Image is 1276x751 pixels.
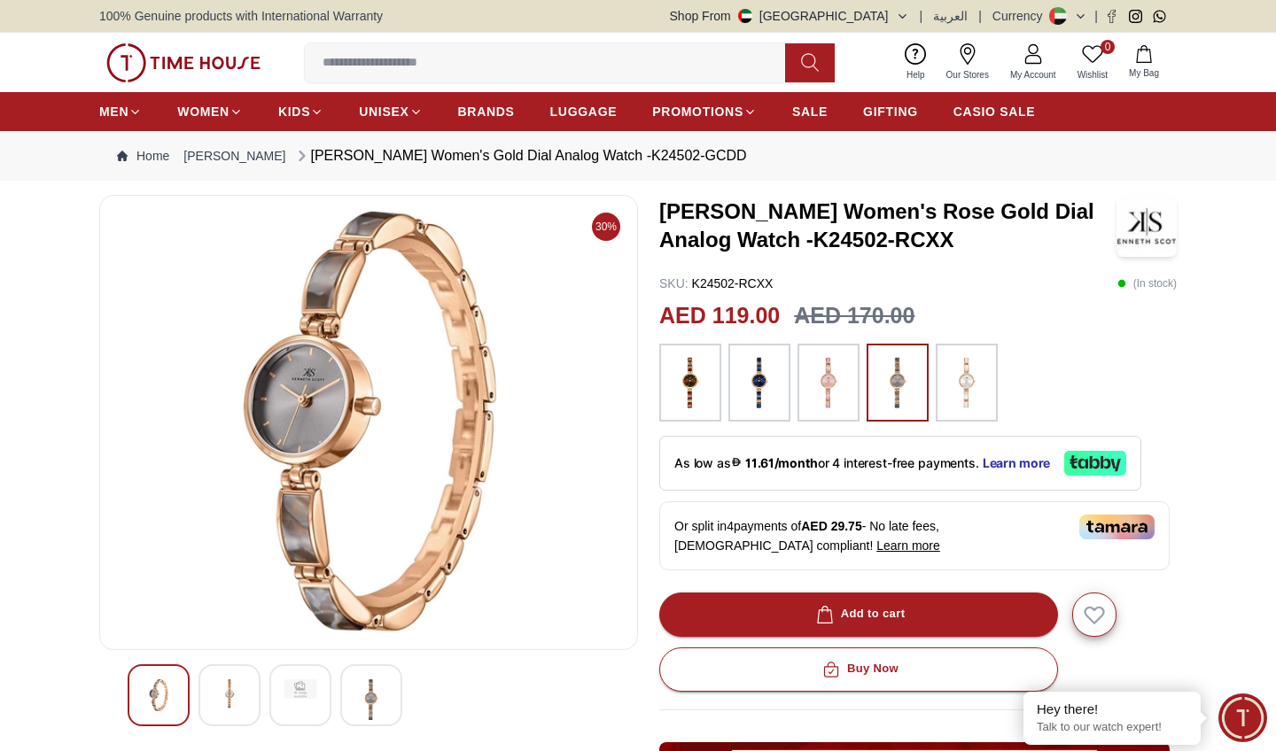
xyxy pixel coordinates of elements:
[896,40,936,85] a: Help
[792,103,828,120] span: SALE
[1070,68,1115,81] span: Wishlist
[659,501,1170,570] div: Or split in 4 payments of - No late fees, [DEMOGRAPHIC_DATA] compliant!
[117,147,169,165] a: Home
[652,96,757,128] a: PROMOTIONS
[1067,40,1118,85] a: 0Wishlist
[737,352,782,413] img: ...
[550,103,618,120] span: LUGGAGE
[359,103,408,120] span: UNISEX
[99,96,142,128] a: MEN
[801,519,861,533] span: AED 29.75
[1037,720,1187,735] p: Talk to our watch expert!
[458,96,515,128] a: BRANDS
[177,103,230,120] span: WOMEN
[293,145,747,166] div: [PERSON_NAME] Women's Gold Dial Analog Watch -K24502-GCDD
[863,103,918,120] span: GIFTING
[933,7,968,25] button: العربية
[668,352,712,413] img: ...
[1218,693,1267,742] div: Chat Widget
[659,592,1058,637] button: Add to cart
[806,352,851,413] img: ...
[670,7,909,25] button: Shop From[GEOGRAPHIC_DATA]
[945,352,989,413] img: ...
[1117,275,1177,292] p: ( In stock )
[875,352,920,413] img: ...
[936,40,1000,85] a: Our Stores
[1122,66,1166,80] span: My Bag
[738,9,752,23] img: United Arab Emirates
[863,96,918,128] a: GIFTING
[1003,68,1063,81] span: My Account
[1116,195,1177,257] img: Kenneth Scott Women's Rose Gold Dial Analog Watch -K24502-RCXX
[1105,10,1118,23] a: Facebook
[920,7,923,25] span: |
[978,7,982,25] span: |
[792,96,828,128] a: SALE
[550,96,618,128] a: LUGGAGE
[458,103,515,120] span: BRANDS
[99,103,128,120] span: MEN
[1079,515,1155,539] img: Tamara
[1153,10,1166,23] a: Whatsapp
[278,103,310,120] span: KIDS
[99,7,383,25] span: 100% Genuine products with International Warranty
[939,68,996,81] span: Our Stores
[953,103,1036,120] span: CASIO SALE
[899,68,932,81] span: Help
[652,103,743,120] span: PROMOTIONS
[106,43,261,82] img: ...
[214,679,245,711] img: Kenneth Scott Women's Gold Dial Analog Watch -K24502-GCDD
[1118,42,1170,83] button: My Bag
[359,96,422,128] a: UNISEX
[99,131,1177,181] nav: Breadcrumb
[1101,40,1115,54] span: 0
[876,538,940,553] span: Learn more
[355,679,387,720] img: Kenneth Scott Women's Gold Dial Analog Watch -K24502-GCDD
[284,679,316,699] img: Kenneth Scott Women's Gold Dial Analog Watch -K24502-GCDD
[953,96,1036,128] a: CASIO SALE
[114,210,623,635] img: Kenneth Scott Women's Gold Dial Analog Watch -K24502-GCDD
[813,604,906,624] div: Add to cart
[659,276,689,290] span: SKU :
[659,647,1058,692] button: Buy Now
[592,213,620,241] span: 30%
[278,96,323,128] a: KIDS
[659,197,1116,254] h3: [PERSON_NAME] Women's Rose Gold Dial Analog Watch -K24502-RCXX
[659,275,773,292] p: K24502-RCXX
[659,299,780,333] h2: AED 119.00
[1094,7,1098,25] span: |
[143,679,175,711] img: Kenneth Scott Women's Gold Dial Analog Watch -K24502-GCDD
[794,299,914,333] h3: AED 170.00
[992,7,1050,25] div: Currency
[819,659,899,679] div: Buy Now
[183,147,285,165] a: [PERSON_NAME]
[177,96,243,128] a: WOMEN
[1037,701,1187,718] div: Hey there!
[1129,10,1142,23] a: Instagram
